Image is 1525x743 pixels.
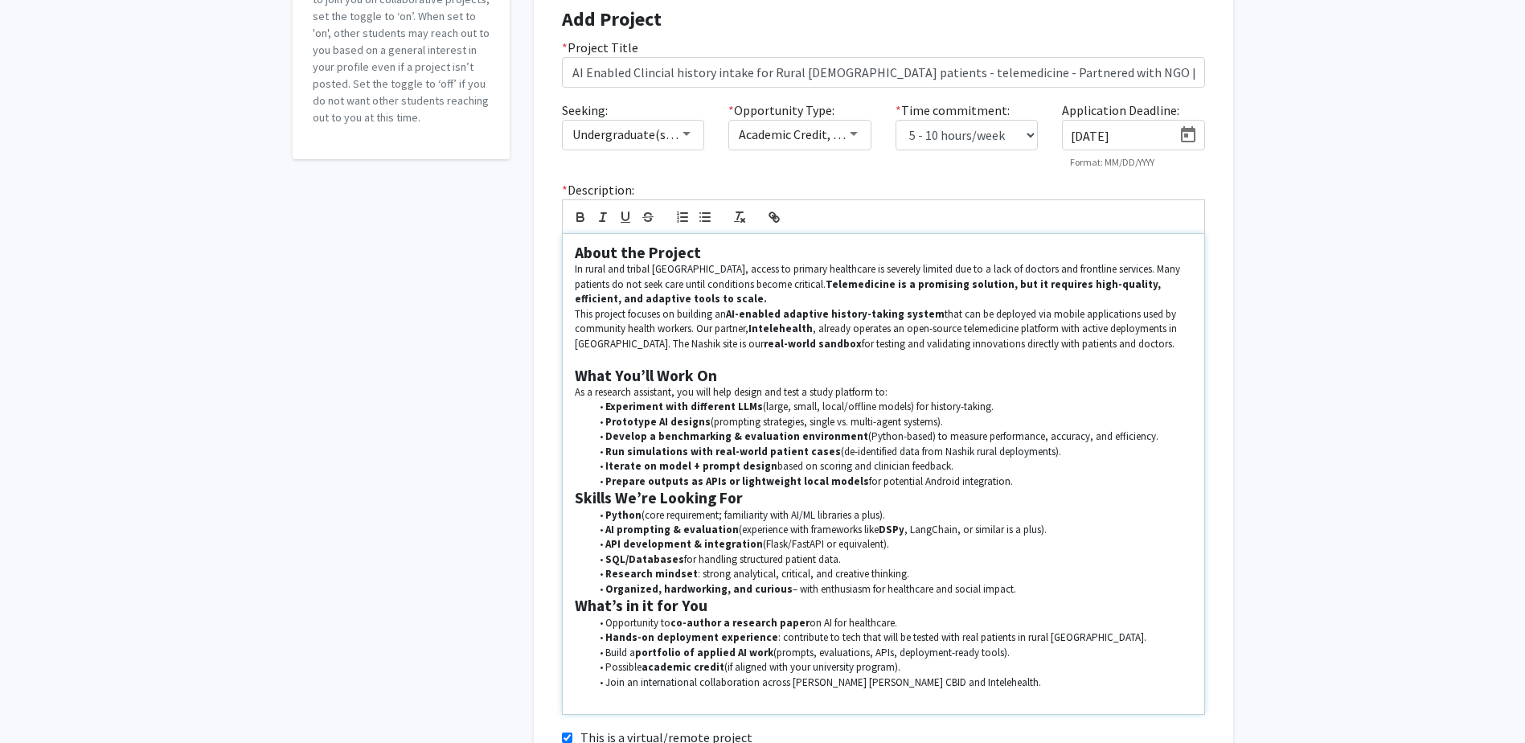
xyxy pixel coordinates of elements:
[605,567,698,581] strong: Research mindset
[590,400,1192,414] li: (large, small, local/offline models) for history-taking.
[764,337,862,351] strong: real-world sandbox
[590,660,1192,675] li: Possible (if aligned with your university program).
[1172,121,1204,150] button: Open calendar
[605,537,763,551] strong: API development & integration
[590,445,1192,459] li: (de-identified data from Nashik rural deployments).
[575,385,1192,400] p: As a research assistant, you will help design and test a study platform to:
[590,429,1192,444] li: (Python-based) to measure performance, accuracy, and efficiency.
[1062,101,1179,120] label: Application Deadline:
[605,445,841,458] strong: Run simulations with real-world patient cases
[879,523,904,536] strong: DSPy
[739,126,888,142] span: Academic Credit, Volunteer
[590,552,1192,567] li: for handling structured patient data.
[670,616,810,630] strong: co-author a research paper
[590,646,1192,660] li: Build a (prompts, evaluations, APIs, deployment-ready tools).
[575,366,717,385] strong: What You’ll Work On
[575,596,707,615] strong: What’s in it for You
[562,101,608,120] label: Seeking:
[605,400,763,413] strong: Experiment with different LLMs
[605,474,869,488] strong: Prepare outputs as APIs or lightweight local models
[642,660,724,674] strong: academic credit
[590,616,1192,630] li: Opportunity to on AI for healthcare.
[726,307,945,321] strong: AI-enabled adaptive history-taking system
[605,582,793,596] strong: Organized, hardworking, and curious
[605,552,684,566] strong: SQL/Databases
[590,630,1192,645] li: : contribute to tech that will be tested with real patients in rural [GEOGRAPHIC_DATA].
[605,523,739,536] strong: AI prompting & evaluation
[590,508,1192,523] li: (core requirement; familiarity with AI/ML libraries a plus).
[605,429,868,443] strong: Develop a benchmarking & evaluation environment
[896,101,1010,120] label: Time commitment:
[562,6,662,31] strong: Add Project
[562,38,638,57] label: Project Title
[605,630,778,644] strong: Hands-on deployment experience
[562,180,634,199] label: Description:
[12,671,68,731] iframe: Chat
[605,508,642,522] strong: Python
[605,459,777,473] strong: Iterate on model + prompt design
[590,474,1192,489] li: for potential Android integration.
[605,415,711,429] strong: Prototype AI designs
[575,277,1163,306] strong: Telemedicine is a promising solution, but it requires high-quality, efficient, and adaptive tools...
[590,459,1192,474] li: based on scoring and clinician feedback.
[590,523,1192,537] li: (experience with frameworks like , LangChain, or similar is a plus).
[635,646,773,659] strong: portfolio of applied AI work
[590,537,1192,552] li: (Flask/FastAPI or equivalent).
[590,582,1192,597] li: – with enthusiasm for healthcare and social impact.
[590,567,1192,581] li: : strong analytical, critical, and creative thinking.
[572,126,784,142] span: Undergraduate(s), Master's Student(s)
[728,101,834,120] label: Opportunity Type:
[1070,157,1154,168] mat-hint: Format: MM/DD/YYYY
[590,675,1192,690] li: Join an international collaboration across [PERSON_NAME] [PERSON_NAME] CBID and Intelehealth.
[575,262,1192,306] p: In rural and tribal [GEOGRAPHIC_DATA], access to primary healthcare is severely limited due to a ...
[575,307,1192,351] p: This project focuses on building an that can be deployed via mobile applications used by communit...
[575,243,701,262] strong: About the Project
[575,488,743,507] strong: Skills We’re Looking For
[590,415,1192,429] li: (prompting strategies, single vs. multi-agent systems).
[748,322,813,335] strong: Intelehealth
